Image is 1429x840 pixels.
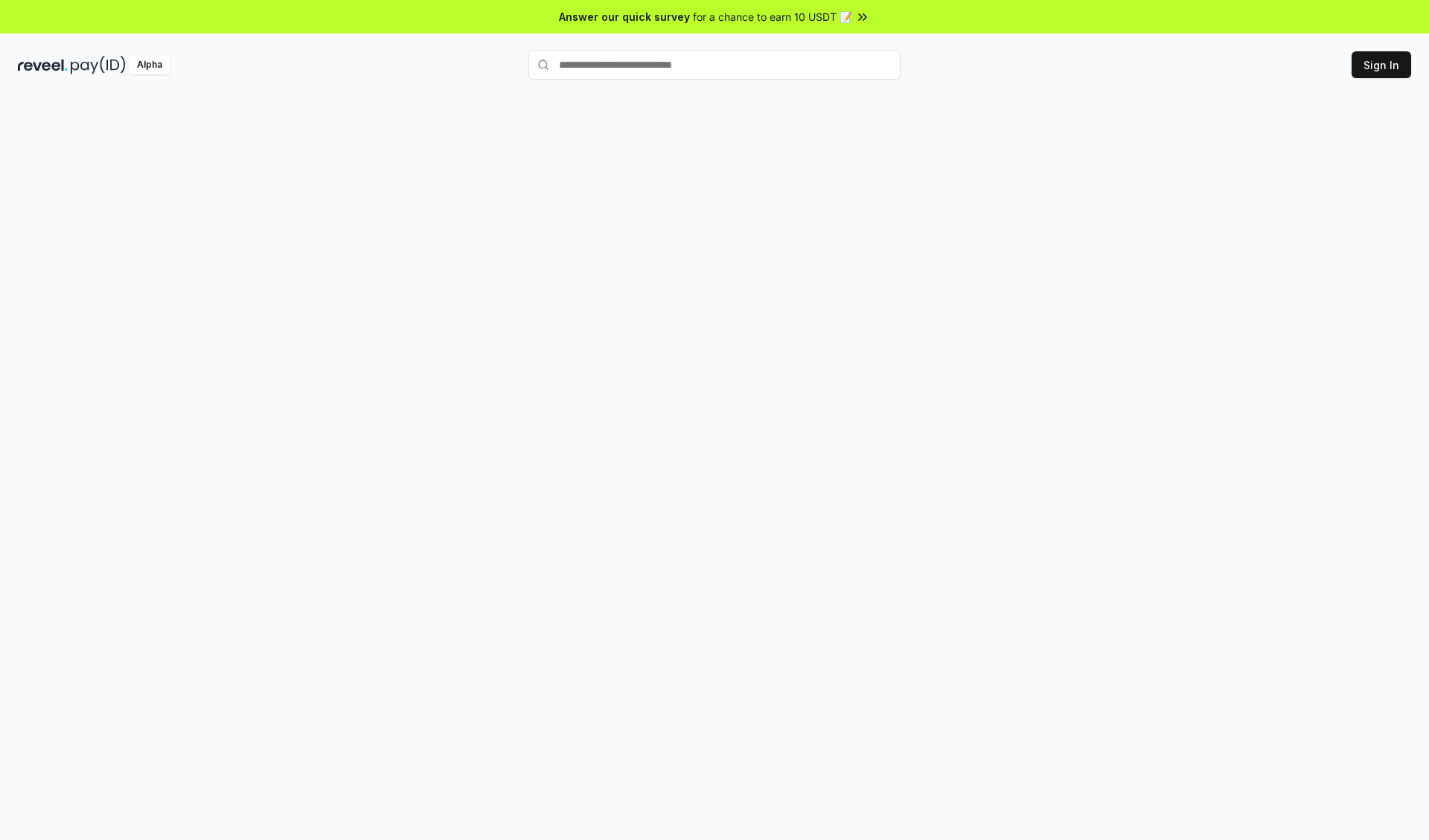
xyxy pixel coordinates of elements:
div: Alpha [129,56,170,74]
img: pay_id [71,56,126,74]
span: for a chance to earn 10 USDT 📝 [693,9,852,25]
img: reveel_dark [18,56,68,74]
button: Sign In [1352,51,1411,78]
span: Answer our quick survey [559,9,690,25]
